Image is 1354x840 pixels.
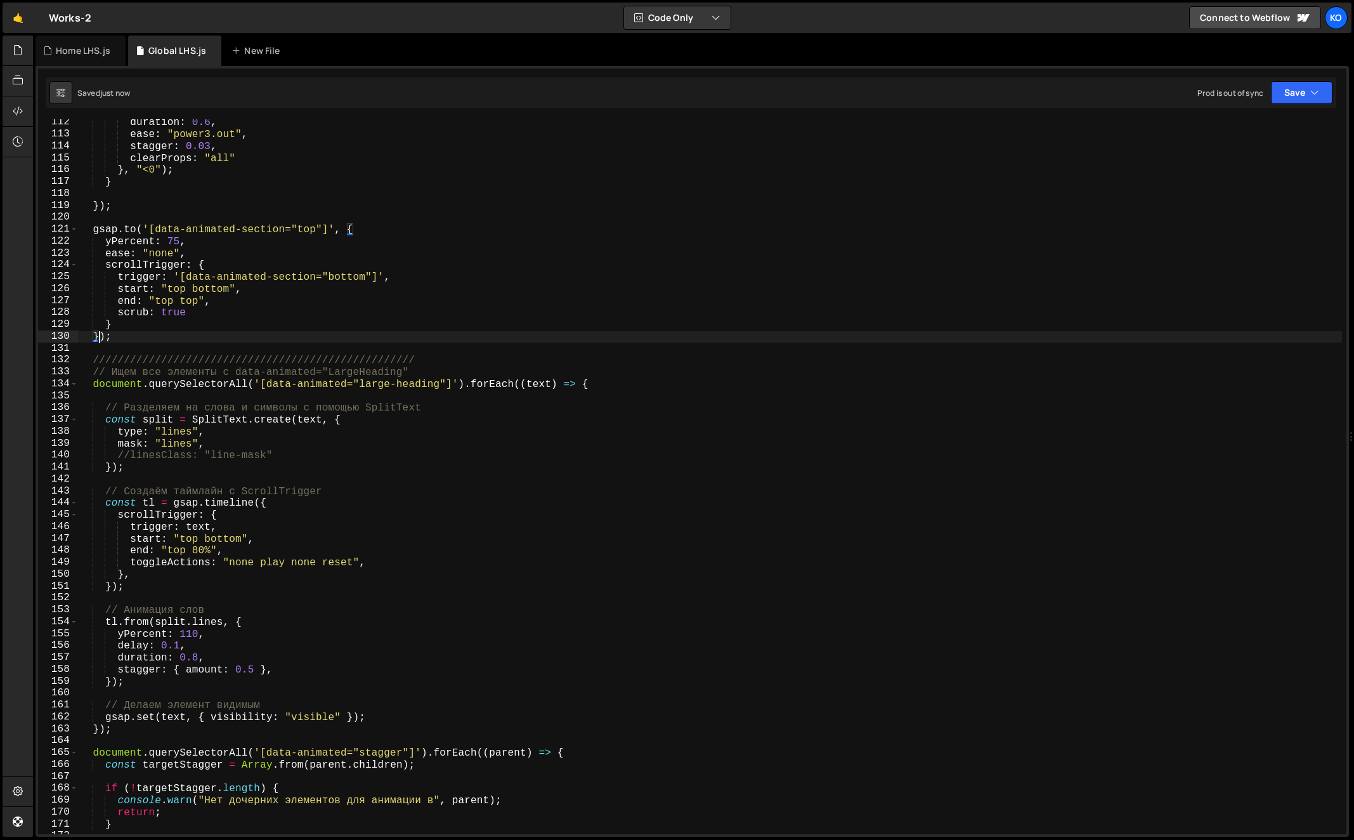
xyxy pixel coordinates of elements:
[1271,81,1332,104] button: Save
[1189,6,1321,29] a: Connect to Webflow
[100,88,130,98] div: just now
[38,818,78,830] div: 171
[38,295,78,307] div: 127
[38,331,78,343] div: 130
[38,200,78,212] div: 119
[38,616,78,628] div: 154
[38,771,78,783] div: 167
[38,318,78,331] div: 129
[38,390,78,402] div: 135
[38,497,78,509] div: 144
[38,592,78,604] div: 152
[38,794,78,806] div: 169
[38,652,78,664] div: 157
[56,44,110,57] div: Home LHS.js
[38,343,78,355] div: 131
[38,533,78,545] div: 147
[38,378,78,390] div: 134
[77,88,130,98] div: Saved
[38,271,78,283] div: 125
[231,44,285,57] div: New File
[38,354,78,366] div: 132
[38,556,78,568] div: 149
[38,521,78,533] div: 146
[38,581,78,593] div: 151
[38,806,78,818] div: 170
[38,306,78,318] div: 128
[38,782,78,794] div: 168
[38,414,78,426] div: 137
[1197,88,1263,98] div: Prod is out of sync
[38,152,78,164] div: 115
[38,426,78,438] div: 138
[38,723,78,735] div: 163
[49,10,91,25] div: Works-2
[38,485,78,497] div: 143
[38,223,78,235] div: 121
[38,128,78,140] div: 113
[38,676,78,688] div: 159
[38,640,78,652] div: 156
[38,235,78,247] div: 122
[38,116,78,128] div: 112
[38,628,78,640] div: 155
[38,438,78,450] div: 139
[38,664,78,676] div: 158
[38,188,78,200] div: 118
[38,687,78,699] div: 160
[38,699,78,711] div: 161
[38,544,78,556] div: 148
[38,759,78,771] div: 166
[38,140,78,152] div: 114
[38,211,78,223] div: 120
[38,747,78,759] div: 165
[38,366,78,378] div: 133
[38,461,78,473] div: 141
[38,604,78,616] div: 153
[38,711,78,723] div: 162
[38,259,78,271] div: 124
[38,247,78,259] div: 123
[38,283,78,295] div: 126
[38,402,78,414] div: 136
[38,735,78,747] div: 164
[3,3,34,33] a: 🤙
[38,449,78,461] div: 140
[624,6,731,29] button: Code Only
[38,164,78,176] div: 116
[1325,6,1348,29] a: Ko
[38,176,78,188] div: 117
[38,568,78,581] div: 150
[38,509,78,521] div: 145
[148,44,206,57] div: Global LHS.js
[38,473,78,485] div: 142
